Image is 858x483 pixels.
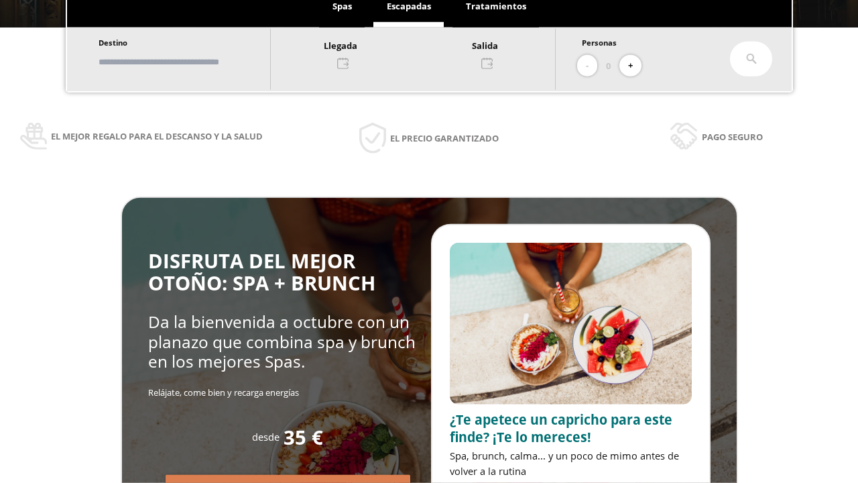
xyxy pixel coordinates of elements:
button: - [577,55,597,77]
button: + [619,55,641,77]
span: El mejor regalo para el descanso y la salud [51,129,263,144]
span: desde [252,430,280,443]
span: 0 [606,58,611,73]
span: 35 € [284,427,323,449]
span: El precio garantizado [390,131,499,146]
span: Relájate, come bien y recarga energías [148,386,299,398]
span: Spa, brunch, calma... y un poco de mimo antes de volver a la rutina [450,449,679,478]
img: promo-sprunch.ElVl7oUD.webp [450,243,692,405]
span: DISFRUTA DEL MEJOR OTOÑO: SPA + BRUNCH [148,248,375,297]
span: Pago seguro [702,129,763,144]
span: Da la bienvenida a octubre con un planazo que combina spa y brunch en los mejores Spas. [148,311,416,372]
span: ¿Te apetece un capricho para este finde? ¡Te lo mereces! [450,411,672,446]
span: Destino [99,38,127,48]
span: Personas [582,38,617,48]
